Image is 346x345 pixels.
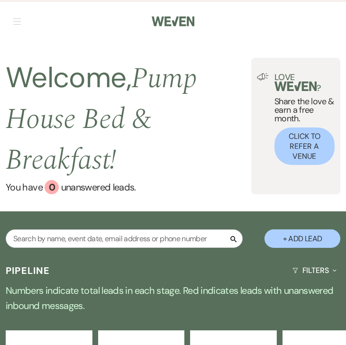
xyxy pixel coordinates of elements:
a: You have 0 unanswered leads. [6,180,251,194]
div: 0 [45,180,59,194]
button: Click to Refer a Venue [274,127,335,165]
button: Filters [289,258,340,283]
span: Pump House Bed & Breakfast ! [6,57,197,182]
h3: Pipeline [6,264,50,277]
img: loud-speaker-illustration.svg [257,73,269,81]
h2: Welcome, [6,58,251,180]
img: Weven Logo [152,11,194,31]
button: + Add Lead [264,229,340,248]
div: Share the love & earn a free month. [269,73,335,165]
img: weven-logo-green.svg [274,82,317,91]
p: Love ? [274,73,335,92]
input: Search by name, event date, email address or phone number [6,229,243,248]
